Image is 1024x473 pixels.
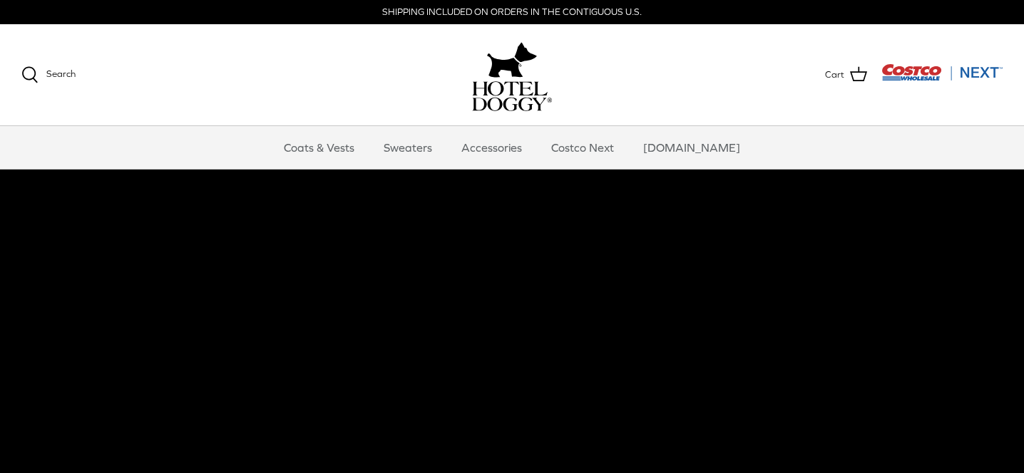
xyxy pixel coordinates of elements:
a: Accessories [449,126,535,169]
a: [DOMAIN_NAME] [630,126,753,169]
a: Visit Costco Next [881,73,1003,83]
img: Costco Next [881,63,1003,81]
img: hoteldoggy.com [487,38,537,81]
a: hoteldoggy.com hoteldoggycom [472,38,552,111]
a: Cart [825,66,867,84]
a: Sweaters [371,126,445,169]
a: Search [21,66,76,83]
img: hoteldoggycom [472,81,552,111]
span: Search [46,68,76,79]
span: Cart [825,68,844,83]
a: Costco Next [538,126,627,169]
a: Coats & Vests [271,126,367,169]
